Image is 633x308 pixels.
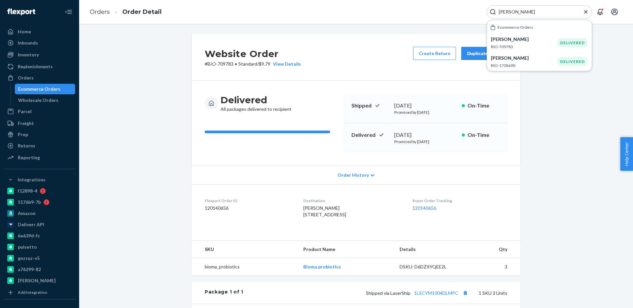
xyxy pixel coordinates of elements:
[18,188,37,194] div: f12898-4
[18,131,28,138] div: Prep
[608,5,621,18] button: Open account menu
[461,47,507,60] button: Duplicate Order
[303,264,341,269] a: Bioma probiotics
[4,26,75,37] a: Home
[298,241,394,258] th: Product Name
[557,57,588,66] div: DELIVERED
[122,8,162,15] a: Order Detail
[583,9,589,15] button: Close Search
[18,40,38,46] div: Inbounds
[18,75,34,81] div: Orders
[4,152,75,163] a: Reporting
[4,242,75,252] a: pulsetto
[467,131,499,139] p: On-Time
[593,5,607,18] button: Open notifications
[303,205,346,217] span: [PERSON_NAME] [STREET_ADDRESS]
[366,290,469,296] span: Shipped via LaserShip
[351,131,389,139] p: Delivered
[490,9,496,15] svg: Search Icon
[18,199,41,205] div: 5176b9-7b
[18,221,44,228] div: Deliverr API
[413,47,456,60] button: Create Return
[270,61,301,67] button: View Details
[4,289,75,296] a: Add Integration
[351,102,389,109] p: Shipped
[238,61,257,67] span: Standard
[4,253,75,263] a: gnzsuz-v5
[497,25,533,29] h6: Ecommerce Orders
[394,102,457,109] div: [DATE]
[205,205,293,211] dd: 120140656
[4,129,75,140] a: Prep
[18,97,58,104] div: Wholesale Orders
[18,277,56,284] div: [PERSON_NAME]
[62,5,75,18] button: Close Navigation
[303,198,402,203] dt: Destination
[84,2,167,22] ol: breadcrumbs
[18,255,40,262] div: gnzsuz-v5
[4,186,75,196] a: f12898-4
[467,50,502,57] div: Duplicate Order
[15,95,75,106] a: Wholesale Orders
[18,244,37,250] div: pulsetto
[4,38,75,48] a: Inbounds
[18,86,60,92] div: Ecommerce Orders
[243,289,507,297] div: 1 SKU 3 Units
[90,8,110,15] a: Orders
[205,47,301,61] h2: Website Order
[18,176,45,183] div: Integrations
[4,219,75,230] a: Deliverr API
[414,290,458,296] a: 1LSCYM1004DLMPC
[394,139,457,144] p: Promised by [DATE]
[4,61,75,72] a: Replenishments
[491,63,557,68] p: BIO-1708698
[4,264,75,275] a: a76299-82
[4,49,75,60] a: Inventory
[18,142,35,149] div: Returns
[338,172,369,178] span: Order History
[18,266,41,273] div: a76299-82
[18,51,39,58] div: Inventory
[4,197,75,207] a: 5176b9-7b
[491,36,557,43] p: [PERSON_NAME]
[7,9,35,15] img: Flexport logo
[4,140,75,151] a: Returns
[18,28,31,35] div: Home
[235,61,237,67] span: •
[4,208,75,219] a: Amazon
[4,275,75,286] a: [PERSON_NAME]
[4,174,75,185] button: Integrations
[18,108,32,115] div: Parcel
[412,198,507,203] dt: Buyer Order Tracking
[400,263,462,270] div: DSKU: D6DZXYQEE2L
[18,154,40,161] div: Reporting
[205,289,243,297] div: Package 1 of 1
[192,258,298,276] td: bioma_probiotics
[4,106,75,117] a: Parcel
[18,290,47,295] div: Add Integration
[18,210,36,217] div: Amazon
[491,55,557,61] p: [PERSON_NAME]
[15,84,75,94] a: Ecommerce Orders
[461,289,469,297] button: Copy tracking number
[4,73,75,83] a: Orders
[557,38,588,47] div: DELIVERED
[18,232,40,239] div: 6e639d-fc
[18,120,34,127] div: Freight
[205,61,301,67] p: # BIO-709783 / $9.79
[491,44,557,49] p: BIO-709783
[221,94,291,112] div: All packages delivered to recipient
[394,241,467,258] th: Details
[221,94,291,106] h3: Delivered
[620,137,633,171] button: Help Center
[496,9,577,15] input: Search Input
[205,198,293,203] dt: Flexport Order ID
[412,205,436,211] a: 120140656
[4,231,75,241] a: 6e639d-fc
[394,109,457,115] p: Promised by [DATE]
[467,241,521,258] th: Qty
[18,63,53,70] div: Replenishments
[4,118,75,129] a: Freight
